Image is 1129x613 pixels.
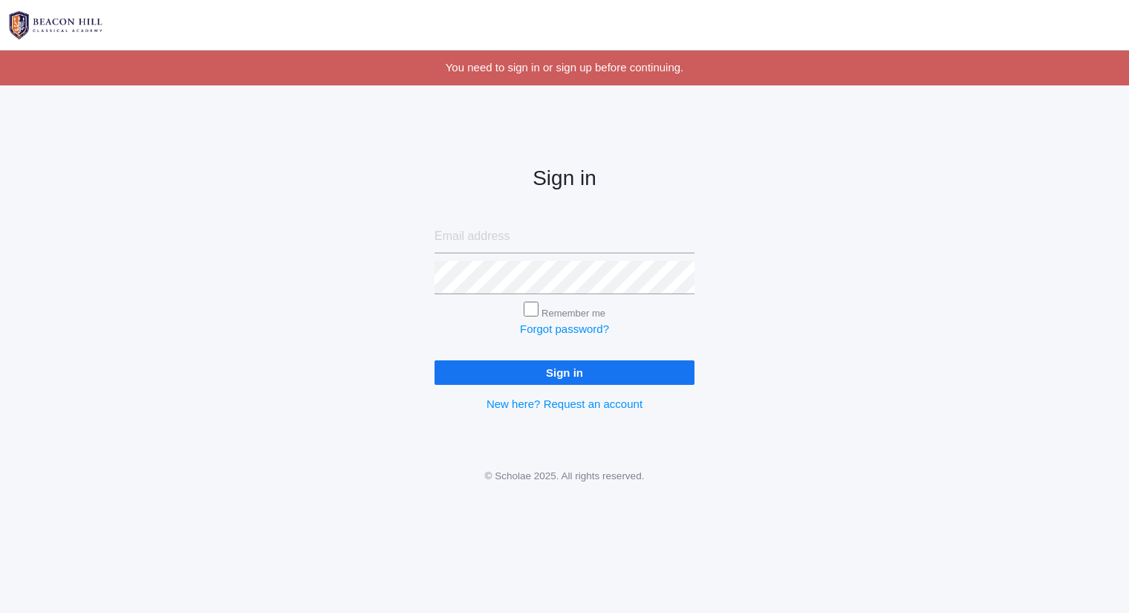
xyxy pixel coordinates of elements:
a: Forgot password? [520,322,609,335]
h2: Sign in [435,167,694,190]
label: Remember me [541,308,605,319]
input: Email address [435,220,694,253]
a: New here? Request an account [487,398,642,410]
input: Sign in [435,360,694,385]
